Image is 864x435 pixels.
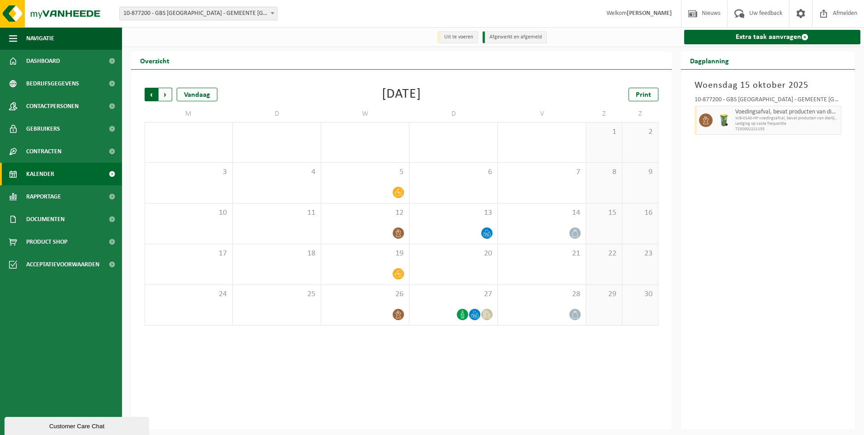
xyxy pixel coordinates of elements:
[414,208,493,218] span: 13
[237,167,316,177] span: 4
[159,88,172,101] span: Volgende
[591,289,617,299] span: 29
[498,106,586,122] td: V
[26,27,54,50] span: Navigatie
[627,249,653,259] span: 23
[237,289,316,299] span: 25
[409,106,498,122] td: D
[26,72,79,95] span: Bedrijfsgegevens
[586,106,622,122] td: Z
[119,7,277,20] span: 10-877200 - GBS BOSDAM - GEMEENTE BEVEREN - KOSTENPLAATS 5 - BEVEREN-WAAS
[26,95,79,118] span: Contactpersonen
[120,7,277,20] span: 10-877200 - GBS BOSDAM - GEMEENTE BEVEREN - KOSTENPLAATS 5 - BEVEREN-WAAS
[145,88,158,101] span: Vorige
[591,167,617,177] span: 8
[684,30,861,44] a: Extra taak aanvragen
[382,88,421,101] div: [DATE]
[26,185,61,208] span: Rapportage
[629,88,658,101] a: Print
[627,127,653,137] span: 2
[26,208,65,231] span: Documenten
[150,249,228,259] span: 17
[326,249,404,259] span: 19
[26,253,99,276] span: Acceptatievoorwaarden
[627,208,653,218] span: 16
[591,208,617,218] span: 15
[717,113,731,127] img: WB-0140-HPE-GN-50
[150,208,228,218] span: 10
[233,106,321,122] td: D
[681,52,738,69] h2: Dagplanning
[26,50,60,72] span: Dashboard
[735,109,839,116] span: Voedingsafval, bevat producten van dierlijke oorsprong, onverpakt, categorie 3
[627,167,653,177] span: 9
[695,79,842,92] h3: Woensdag 15 oktober 2025
[502,249,581,259] span: 21
[414,289,493,299] span: 27
[26,118,60,140] span: Gebruikers
[26,140,61,163] span: Contracten
[695,97,842,106] div: 10-877200 - GBS [GEOGRAPHIC_DATA] - GEMEENTE [GEOGRAPHIC_DATA] - [GEOGRAPHIC_DATA] 5 - [GEOGRAPHI...
[414,167,493,177] span: 6
[627,10,672,17] strong: [PERSON_NAME]
[321,106,409,122] td: W
[483,31,547,43] li: Afgewerkt en afgemeld
[5,415,151,435] iframe: chat widget
[636,91,651,99] span: Print
[150,167,228,177] span: 3
[735,127,839,132] span: T250002221155
[735,116,839,121] span: WB-0140-HP voedingsafval, bevat producten van dierlijke oors
[627,289,653,299] span: 30
[131,52,178,69] h2: Overzicht
[237,208,316,218] span: 11
[145,106,233,122] td: M
[622,106,658,122] td: Z
[591,127,617,137] span: 1
[502,167,581,177] span: 7
[326,167,404,177] span: 5
[326,289,404,299] span: 26
[502,208,581,218] span: 14
[177,88,217,101] div: Vandaag
[414,249,493,259] span: 20
[150,289,228,299] span: 24
[735,121,839,127] span: Lediging op vaste frequentie
[591,249,617,259] span: 22
[26,231,67,253] span: Product Shop
[437,31,478,43] li: Uit te voeren
[502,289,581,299] span: 28
[237,249,316,259] span: 18
[326,208,404,218] span: 12
[26,163,54,185] span: Kalender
